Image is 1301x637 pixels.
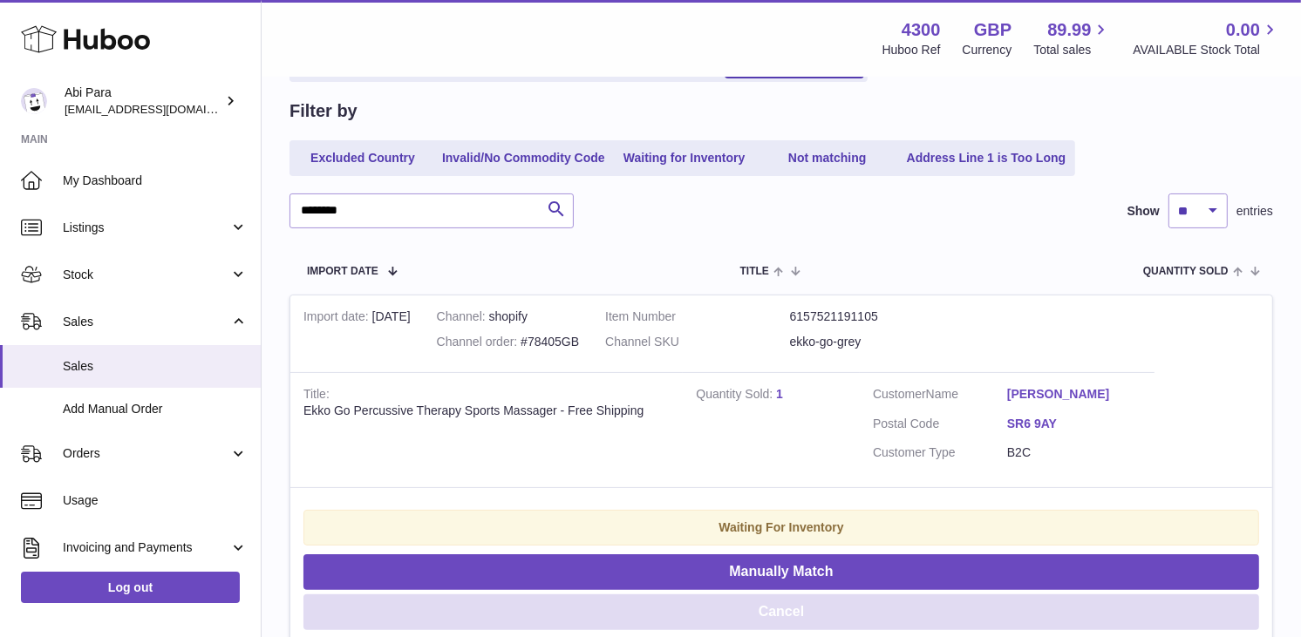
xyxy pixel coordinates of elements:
[21,88,47,114] img: Abi@mifo.co.uk
[1133,42,1280,58] span: AVAILABLE Stock Total
[1007,416,1141,432] a: SR6 9AY
[615,144,754,173] a: Waiting for Inventory
[303,309,372,328] strong: Import date
[873,444,1007,461] dt: Customer Type
[21,572,240,603] a: Log out
[65,85,221,118] div: Abi Para
[1007,444,1141,461] dd: B2C
[63,492,248,509] span: Usage
[740,266,769,277] span: Title
[303,554,1259,590] button: Manually Match
[974,18,1012,42] strong: GBP
[758,144,897,173] a: Not matching
[293,144,433,173] a: Excluded Country
[873,387,926,401] span: Customer
[303,403,670,419] div: Ekko Go Percussive Therapy Sports Massager - Free Shipping
[307,266,378,277] span: Import date
[605,334,790,350] dt: Channel SKU
[63,445,229,462] span: Orders
[437,334,579,350] div: #78405GB
[63,173,248,189] span: My Dashboard
[437,309,489,328] strong: Channel
[882,42,941,58] div: Huboo Ref
[790,308,975,325] dd: 6157521191105
[1033,18,1111,58] a: 89.99 Total sales
[1143,266,1229,277] span: Quantity Sold
[1226,18,1260,42] span: 0.00
[901,144,1073,173] a: Address Line 1 is Too Long
[696,387,776,405] strong: Quantity Sold
[873,386,1007,407] dt: Name
[1047,18,1091,42] span: 89.99
[963,42,1012,58] div: Currency
[776,387,783,401] a: 1
[303,387,330,405] strong: Title
[289,99,358,123] h2: Filter by
[63,539,229,556] span: Invoicing and Payments
[63,358,248,375] span: Sales
[1236,203,1273,220] span: entries
[873,416,1007,437] dt: Postal Code
[1033,42,1111,58] span: Total sales
[436,144,611,173] a: Invalid/No Commodity Code
[437,308,579,325] div: shopify
[65,102,256,116] span: [EMAIL_ADDRESS][DOMAIN_NAME]
[303,594,1259,630] button: Cancel
[1127,203,1160,220] label: Show
[63,267,229,283] span: Stock
[63,401,248,417] span: Add Manual Order
[719,520,843,534] strong: Waiting For Inventory
[1007,386,1141,403] a: [PERSON_NAME]
[605,308,790,325] dt: Item Number
[437,335,521,353] strong: Channel order
[902,18,941,42] strong: 4300
[63,314,229,330] span: Sales
[790,334,975,350] dd: ekko-go-grey
[1133,18,1280,58] a: 0.00 AVAILABLE Stock Total
[63,220,229,236] span: Listings
[290,295,424,372] td: [DATE]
